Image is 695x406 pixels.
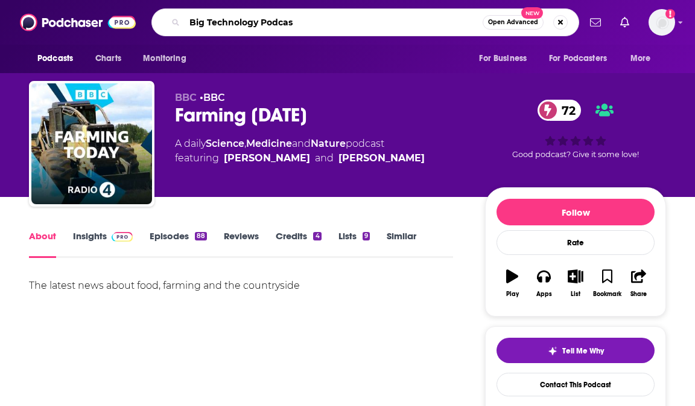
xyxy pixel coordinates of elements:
a: Show notifications dropdown [615,12,634,33]
div: List [571,291,580,298]
div: Rate [497,230,655,255]
div: 88 [195,232,207,240]
button: tell me why sparkleTell Me Why [497,338,655,363]
button: Play [497,262,528,305]
span: More [630,50,651,67]
button: open menu [135,47,202,70]
span: Good podcast? Give it some love! [512,150,639,159]
a: BBC [203,92,225,103]
a: Credits4 [276,230,321,258]
div: Search podcasts, credits, & more... [151,8,579,36]
a: Anna Hill [338,151,425,166]
img: tell me why sparkle [548,346,557,356]
img: Podchaser - Follow, Share and Rate Podcasts [20,11,136,34]
a: Similar [387,230,416,258]
div: A daily podcast [175,137,425,166]
span: 72 [550,100,582,121]
div: Share [630,291,647,298]
button: Follow [497,199,655,225]
div: Bookmark [593,291,621,298]
button: Bookmark [591,262,623,305]
div: The latest news about food, farming and the countryside [29,277,453,294]
a: Charts [87,47,129,70]
span: New [521,7,543,19]
span: featuring [175,151,425,166]
div: 72Good podcast? Give it some love! [485,92,666,167]
span: For Podcasters [549,50,607,67]
span: and [315,151,334,166]
span: For Business [479,50,527,67]
img: User Profile [649,9,675,36]
a: Show notifications dropdown [585,12,606,33]
span: • [200,92,225,103]
a: About [29,230,56,258]
span: Tell Me Why [562,346,604,356]
button: Apps [528,262,559,305]
a: Reviews [224,230,259,258]
a: Lists9 [338,230,370,258]
span: and [292,138,311,149]
button: List [560,262,591,305]
span: Podcasts [37,50,73,67]
span: BBC [175,92,197,103]
button: open menu [29,47,89,70]
span: Monitoring [143,50,186,67]
button: open menu [471,47,542,70]
button: open menu [622,47,666,70]
button: Share [623,262,655,305]
button: Show profile menu [649,9,675,36]
a: Episodes88 [150,230,207,258]
div: 9 [363,232,370,240]
div: 4 [313,232,321,240]
span: , [244,138,246,149]
a: Science [206,138,244,149]
a: 72 [538,100,582,121]
a: Contact This Podcast [497,373,655,396]
img: Farming Today [31,83,152,204]
svg: Add a profile image [665,9,675,19]
div: Play [506,291,519,298]
span: Logged in as NickG [649,9,675,36]
button: Open AdvancedNew [483,15,544,30]
span: Open Advanced [488,19,538,25]
span: Charts [95,50,121,67]
button: open menu [541,47,624,70]
a: Nature [311,138,346,149]
a: Medicine [246,138,292,149]
a: InsightsPodchaser Pro [73,230,133,258]
a: Charlotte Smith [224,151,310,166]
input: Search podcasts, credits, & more... [185,13,483,32]
img: Podchaser Pro [112,232,133,242]
div: Apps [536,291,552,298]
